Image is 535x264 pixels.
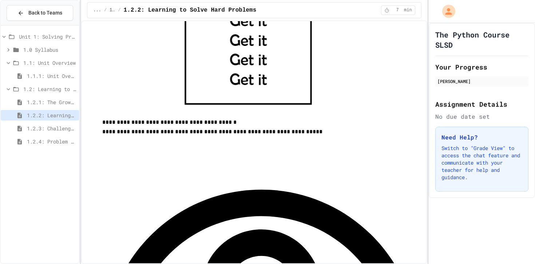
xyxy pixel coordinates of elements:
span: 1.1.1: Unit Overview [27,72,76,80]
span: ... [93,7,101,13]
span: / [118,7,120,13]
span: 1.2: Learning to Solve Hard Problems [23,85,76,93]
span: 7 [392,7,403,13]
span: 1.2.4: Problem Solving Practice [27,138,76,145]
div: No due date set [435,112,528,121]
span: Unit 1: Solving Problems in Computer Science [19,33,76,40]
h3: Need Help? [441,133,522,142]
span: 1.2.1: The Growth Mindset [27,98,76,106]
p: Switch to "Grade View" to access the chat feature and communicate with your teacher for help and ... [441,145,522,181]
h2: Assignment Details [435,99,528,109]
span: 1.1: Unit Overview [23,59,76,67]
span: Back to Teams [28,9,62,17]
h1: The Python Course SLSD [435,29,528,50]
span: min [404,7,412,13]
span: 1.2.2: Learning to Solve Hard Problems [123,6,256,15]
h2: Your Progress [435,62,528,72]
div: My Account [435,3,457,20]
span: / [104,7,107,13]
span: 1.2.3: Challenge Problem - The Bridge [27,125,76,132]
button: Back to Teams [7,5,73,21]
div: [PERSON_NAME] [437,78,526,84]
span: 1.0 Syllabus [23,46,76,54]
span: 1.2.2: Learning to Solve Hard Problems [27,111,76,119]
span: 1.2: Learning to Solve Hard Problems [110,7,115,13]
